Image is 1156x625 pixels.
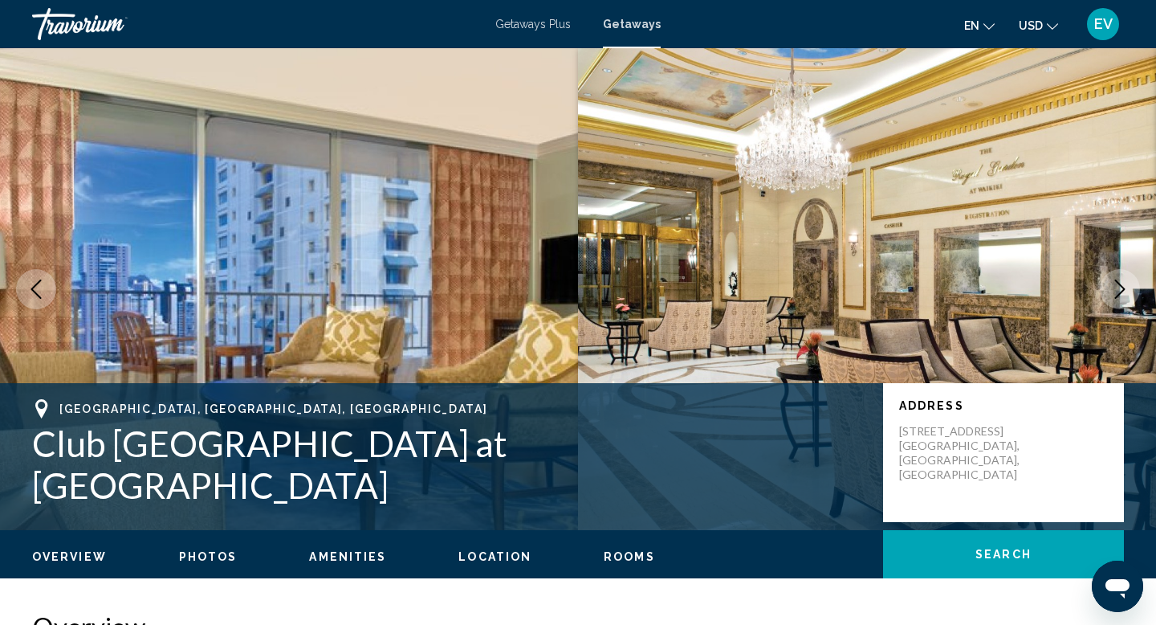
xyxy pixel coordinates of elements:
[179,549,238,564] button: Photos
[32,549,107,564] button: Overview
[458,549,531,564] button: Location
[309,550,386,563] span: Amenities
[899,424,1028,482] p: [STREET_ADDRESS] [GEOGRAPHIC_DATA], [GEOGRAPHIC_DATA], [GEOGRAPHIC_DATA]
[1100,269,1140,309] button: Next image
[59,402,487,415] span: [GEOGRAPHIC_DATA], [GEOGRAPHIC_DATA], [GEOGRAPHIC_DATA]
[16,269,56,309] button: Previous image
[1082,7,1124,41] button: User Menu
[1094,16,1113,32] span: EV
[1019,14,1058,37] button: Change currency
[603,18,661,31] a: Getaways
[32,423,867,506] h1: Club [GEOGRAPHIC_DATA] at [GEOGRAPHIC_DATA]
[458,550,531,563] span: Location
[899,399,1108,412] p: Address
[604,550,655,563] span: Rooms
[32,550,107,563] span: Overview
[495,18,571,31] a: Getaways Plus
[1019,19,1043,32] span: USD
[1092,561,1143,612] iframe: Button to launch messaging window
[179,550,238,563] span: Photos
[964,19,979,32] span: en
[964,14,995,37] button: Change language
[309,549,386,564] button: Amenities
[975,549,1032,562] span: Search
[604,549,655,564] button: Rooms
[883,530,1124,578] button: Search
[32,8,479,40] a: Travorium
